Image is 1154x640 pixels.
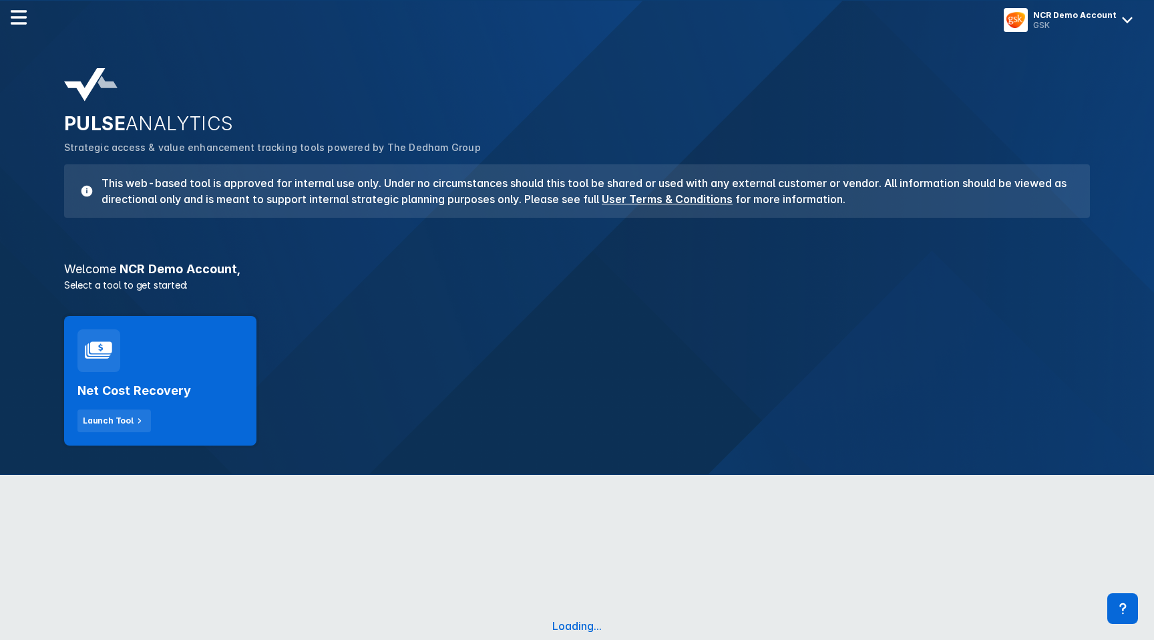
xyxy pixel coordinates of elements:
[83,415,134,427] div: Launch Tool
[93,175,1074,207] h3: This web-based tool is approved for internal use only. Under no circumstances should this tool be...
[64,262,116,276] span: Welcome
[1033,20,1117,30] div: GSK
[77,383,191,399] h2: Net Cost Recovery
[602,192,733,206] a: User Terms & Conditions
[77,410,151,432] button: Launch Tool
[1107,593,1138,624] div: Contact Support
[56,278,1098,292] p: Select a tool to get started:
[126,112,234,135] span: ANALYTICS
[64,140,1090,155] p: Strategic access & value enhancement tracking tools powered by The Dedham Group
[64,68,118,102] img: pulse-analytics-logo
[1033,10,1117,20] div: NCR Demo Account
[56,263,1098,275] h3: NCR Demo Account ,
[552,619,602,633] div: Loading...
[1006,11,1025,29] img: menu button
[64,112,1090,135] h2: PULSE
[64,316,256,446] a: Net Cost RecoveryLaunch Tool
[11,9,27,25] img: menu--horizontal.svg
